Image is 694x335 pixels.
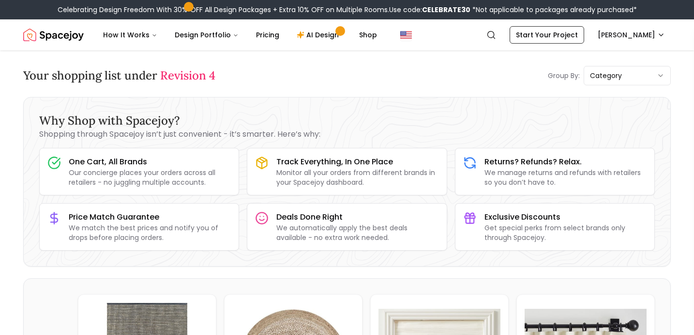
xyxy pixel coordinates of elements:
[548,71,580,80] p: Group By:
[160,68,215,83] span: Revision 4
[95,25,165,45] button: How It Works
[69,223,231,242] p: We match the best prices and notify you of drops before placing orders.
[248,25,287,45] a: Pricing
[69,211,231,223] h3: Price Match Guarantee
[484,211,647,223] h3: Exclusive Discounts
[69,168,231,187] p: Our concierge places your orders across all retailers - no juggling multiple accounts.
[422,5,470,15] b: CELEBRATE30
[23,68,215,83] h3: Your shopping list under
[592,26,671,44] button: [PERSON_NAME]
[276,211,438,223] h3: Deals Done Right
[69,156,231,168] h3: One Cart, All Brands
[167,25,246,45] button: Design Portfolio
[23,25,84,45] img: Spacejoy Logo
[276,156,438,168] h3: Track Everything, In One Place
[39,113,655,128] h3: Why Shop with Spacejoy?
[276,168,438,187] p: Monitor all your orders from different brands in your Spacejoy dashboard.
[351,25,385,45] a: Shop
[389,5,470,15] span: Use code:
[470,5,637,15] span: *Not applicable to packages already purchased*
[95,25,385,45] nav: Main
[400,29,412,41] img: United States
[23,25,84,45] a: Spacejoy
[484,156,647,168] h3: Returns? Refunds? Relax.
[510,26,584,44] a: Start Your Project
[23,19,671,50] nav: Global
[289,25,349,45] a: AI Design
[39,128,655,140] p: Shopping through Spacejoy isn’t just convenient - it’s smarter. Here’s why:
[484,223,647,242] p: Get special perks from select brands only through Spacejoy.
[276,223,438,242] p: We automatically apply the best deals available - no extra work needed.
[484,168,647,187] p: We manage returns and refunds with retailers so you don’t have to.
[58,5,637,15] div: Celebrating Design Freedom With 30% OFF All Design Packages + Extra 10% OFF on Multiple Rooms.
